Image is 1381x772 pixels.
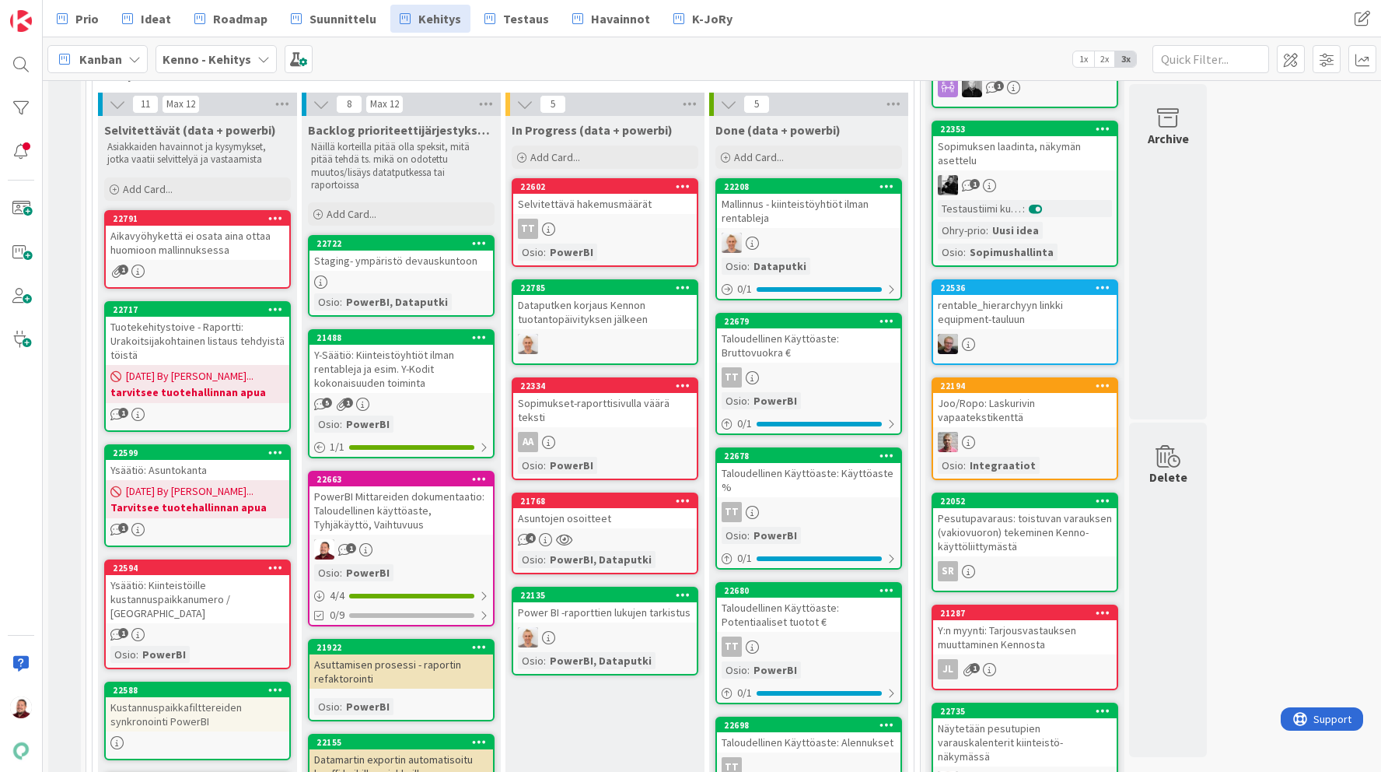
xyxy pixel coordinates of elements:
div: 22717 [113,304,289,315]
div: 22208Mallinnus - kiinteistöyhtiöt ilman rentableja [717,180,900,228]
div: PowerBI Mittareiden dokumentaatio: Taloudellinen käyttöaste, Tyhjäkäyttö, Vaihtuvuus [309,486,493,535]
div: 21488 [316,332,493,343]
span: Suunnittelu [309,9,376,28]
span: 1 [118,265,128,275]
div: 22135Power BI -raporttien lukujen tarkistus [513,588,697,623]
span: Add Card... [327,207,376,221]
div: 22698Taloudellinen Käyttöaste: Alennukset [717,718,900,753]
a: 22663PowerBI Mittareiden dokumentaatio: Taloudellinen käyttöaste, Tyhjäkäyttö, VaihtuvuusJSOsio:P... [308,471,495,626]
div: 22680 [724,585,900,596]
div: 22735Näytetään pesutupien varauskalenterit kiinteistö-näkymässä [933,704,1117,767]
span: : [747,527,750,544]
img: JS [314,539,334,560]
div: 21922Asuttamisen prosessi - raportin refaktorointi [309,640,493,689]
a: 22588Kustannuspaikkafilttereiden synkronointi PowerBI [104,682,291,760]
a: 22785Dataputken korjaus Kennon tuotantopäivityksen jälkeenPM [512,279,698,365]
div: Archive [1148,129,1189,148]
span: : [963,457,966,474]
div: PM [513,627,697,647]
span: : [340,293,342,311]
div: PM [513,334,697,354]
span: Support [33,2,71,21]
div: 22717 [106,303,289,317]
div: Aikavyöhykettä ei osata aina ottaa huomioon mallinnuksessa [106,226,289,260]
b: Kenno - Kehitys [163,51,251,67]
div: TT [722,502,742,522]
a: 22594Ysäätiö: Kiinteistöille kustannuspaikkanumero / [GEOGRAPHIC_DATA]Osio:PowerBI [104,560,291,669]
span: : [544,551,546,568]
div: Mallinnus - kiinteistöyhtiöt ilman rentableja [717,194,900,228]
a: 21488Y-Säätiö: Kiinteistöyhtiöt ilman rentableja ja esim. Y-Kodit kokonaisuuden toimintaOsio:Powe... [308,329,495,458]
div: TT [717,502,900,522]
div: 22052Pesutupavaraus: toistuvan varauksen (vakiovuoron) tekeminen Kenno-käyttöliittymästä [933,494,1117,556]
div: 22599 [106,446,289,460]
div: Integraatiot [966,457,1040,474]
span: 11 [132,95,159,114]
div: Pesutupavaraus: toistuvan varauksen (vakiovuoron) tekeminen Kenno-käyttöliittymästä [933,508,1117,556]
a: 22599Ysäätiö: Asuntokanta[DATE] By [PERSON_NAME]...Tarvitsee tuotehallinnan apua [104,444,291,547]
a: 22194Joo/Ropo: Laskurivin vapaatekstikenttäHJOsio:Integraatiot [932,377,1118,480]
div: Osio [938,457,963,474]
div: 22353 [933,122,1117,136]
div: 22791Aikavyöhykettä ei osata aina ottaa huomioon mallinnuksessa [106,212,289,260]
img: KM [938,175,958,195]
div: 22791 [113,213,289,224]
span: : [136,646,138,663]
div: Taloudellinen Käyttöaste: Potentiaaliset tuotot € [717,598,900,632]
div: 22785 [513,281,697,295]
div: PowerBI [750,527,801,544]
span: : [747,258,750,275]
span: : [986,222,988,239]
span: 8 [336,95,362,114]
div: 22735 [933,704,1117,718]
a: 22334Sopimukset-raporttisivulla väärä tekstiAAOsio:PowerBI [512,377,698,480]
div: Max 12 [370,100,399,108]
div: Uusi idea [988,222,1043,239]
div: Joo/Ropo: Laskurivin vapaatekstikenttä [933,393,1117,427]
div: rentable_hierarchyyn linkki equipment-tauluun [933,295,1117,329]
div: AA [513,432,697,452]
div: Selvitettävä hakemusmäärät [513,194,697,214]
a: Suunnittelu [281,5,386,33]
span: Kanban [79,50,122,68]
span: Kehitys [418,9,461,28]
img: PM [518,334,538,354]
p: Näillä korteilla pitää olla speksit, mitä pitää tehdä ts. mikä on odotettu muutos/lisäys datatput... [311,141,491,191]
span: Roadmap [213,9,267,28]
div: 21768Asuntojen osoitteet [513,494,697,528]
div: TT [722,367,742,388]
div: 22536 [940,282,1117,293]
div: 22052 [933,494,1117,508]
div: 22678Taloudellinen Käyttöaste: Käyttöaste % [717,449,900,497]
div: 22680Taloudellinen Käyttöaste: Potentiaaliset tuotot € [717,584,900,632]
div: 22155 [316,737,493,748]
div: Osio [110,646,136,663]
div: 22599Ysäätiö: Asuntokanta [106,446,289,480]
div: Tuotekehitystoive - Raportti: Urakoitsijakohtainen listaus tehdyistä töistä [106,317,289,365]
div: JS [309,539,493,560]
div: 22698 [724,720,900,731]
div: Ysäätiö: Asuntokanta [106,460,289,480]
div: PowerBI [342,698,393,715]
span: Testaus [503,9,549,28]
div: 4/4 [309,586,493,605]
span: 1 [970,663,980,673]
div: Staging- ympäristö devauskuntoon [309,251,493,271]
div: TT [717,367,900,388]
span: : [340,416,342,433]
div: PowerBI [138,646,190,663]
span: Selvitettävät (data + powerbi) [104,122,276,138]
div: PowerBI [750,661,801,679]
div: 22594Ysäätiö: Kiinteistöille kustannuspaikkanumero / [GEOGRAPHIC_DATA] [106,561,289,623]
span: 1 [118,628,128,638]
div: Y:n myynti: Tarjousvastauksen muuttaminen Kennosta [933,620,1117,654]
div: 22052 [940,496,1117,507]
div: 22588 [106,683,289,697]
a: K-JoRy [664,5,742,33]
div: Taloudellinen Käyttöaste: Bruttovuokra € [717,328,900,363]
div: Osio [518,652,544,669]
div: TT [518,219,538,239]
div: Osio [722,527,747,544]
div: 0/1 [717,683,900,703]
div: Taloudellinen Käyttöaste: Alennukset [717,732,900,753]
